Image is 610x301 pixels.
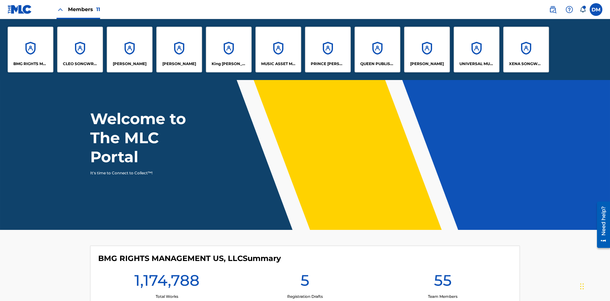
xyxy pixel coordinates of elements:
a: Accounts[PERSON_NAME] [107,27,152,72]
a: AccountsMUSIC ASSET MANAGEMENT (MAM) [255,27,301,72]
p: King McTesterson [212,61,246,67]
div: Drag [580,277,584,296]
p: UNIVERSAL MUSIC PUB GROUP [459,61,494,67]
h1: 1,174,788 [134,271,200,294]
a: Public Search [546,3,559,16]
p: EYAMA MCSINGER [162,61,196,67]
h4: BMG RIGHTS MANAGEMENT US, LLC [98,254,281,263]
iframe: Resource Center [592,199,610,251]
p: It's time to Connect to Collect™! [90,170,200,176]
p: PRINCE MCTESTERSON [311,61,345,67]
a: Accounts[PERSON_NAME] [404,27,450,72]
h1: 5 [301,271,309,294]
p: QUEEN PUBLISHA [360,61,395,67]
a: Accounts[PERSON_NAME] [156,27,202,72]
p: Team Members [428,294,457,299]
p: ELVIS COSTELLO [113,61,146,67]
iframe: Chat Widget [578,271,610,301]
img: search [549,6,557,13]
a: AccountsCLEO SONGWRITER [57,27,103,72]
div: Help [563,3,576,16]
a: AccountsQUEEN PUBLISHA [355,27,400,72]
a: AccountsUNIVERSAL MUSIC PUB GROUP [454,27,499,72]
p: MUSIC ASSET MANAGEMENT (MAM) [261,61,296,67]
img: MLC Logo [8,5,32,14]
a: AccountsPRINCE [PERSON_NAME] [305,27,351,72]
a: AccountsXENA SONGWRITER [503,27,549,72]
span: Members [68,6,100,13]
div: User Menu [590,3,602,16]
p: RONALD MCTESTERSON [410,61,444,67]
p: CLEO SONGWRITER [63,61,98,67]
img: Close [57,6,64,13]
span: 11 [96,6,100,12]
img: help [566,6,573,13]
p: Registration Drafts [287,294,323,299]
div: Notifications [579,6,586,13]
p: XENA SONGWRITER [509,61,544,67]
a: AccountsKing [PERSON_NAME] [206,27,252,72]
p: Total Works [156,294,178,299]
p: BMG RIGHTS MANAGEMENT US, LLC [13,61,48,67]
a: AccountsBMG RIGHTS MANAGEMENT US, LLC [8,27,53,72]
h1: Welcome to The MLC Portal [90,109,209,166]
h1: 55 [434,271,452,294]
